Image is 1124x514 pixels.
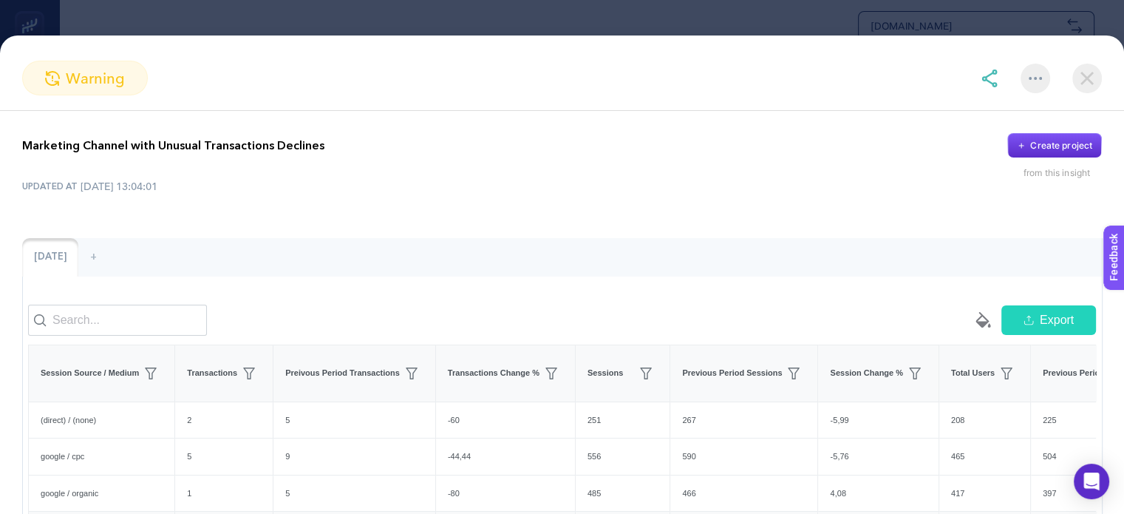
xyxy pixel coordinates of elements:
img: More options [1029,77,1042,80]
div: from this insight [1023,167,1102,179]
span: Sessions [587,367,623,379]
div: 485 [576,476,670,512]
div: 556 [576,439,670,475]
p: Marketing Channel with Unusual Transactions Declines [22,137,324,155]
div: Create project [1030,140,1092,152]
div: google / cpc [29,439,174,475]
div: 5 [175,439,273,475]
time: [DATE] 13:04:01 [81,179,157,194]
span: Total Users [951,367,995,379]
img: share [981,70,998,87]
span: Preivous Period Transactions [285,367,400,379]
button: Create project [1007,133,1102,158]
div: (direct) / (none) [29,402,174,439]
div: google / organic [29,476,174,512]
span: Transactions [187,367,237,379]
div: 208 [939,402,1030,439]
div: 251 [576,402,670,439]
div: 267 [670,402,817,439]
div: 590 [670,439,817,475]
div: 465 [939,439,1030,475]
img: warning [45,71,60,86]
span: Export [1040,311,1074,329]
div: 5 [273,402,435,439]
div: 9 [273,439,435,475]
div: 466 [670,476,817,512]
input: Search... [28,305,207,336]
span: Previous Period Sessions [682,367,782,379]
div: -5,76 [818,439,938,475]
img: close-dialog [1072,64,1102,93]
div: -44,44 [436,439,575,475]
span: Transactions Change % [448,367,539,379]
span: Feedback [9,4,56,16]
span: Session Change % [830,367,902,379]
div: 2 [175,402,273,439]
span: UPDATED AT [22,180,78,192]
div: + [78,238,109,277]
div: 5 [273,476,435,512]
button: Export [1001,305,1096,335]
div: 1 [175,476,273,512]
div: [DATE] [22,238,78,277]
div: -80 [436,476,575,512]
div: 417 [939,476,1030,512]
div: -60 [436,402,575,439]
div: 4,08 [818,476,938,512]
div: Open Intercom Messenger [1074,464,1109,499]
span: warning [66,67,125,89]
div: -5,99 [818,402,938,439]
span: Session Source / Medium [41,367,139,379]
